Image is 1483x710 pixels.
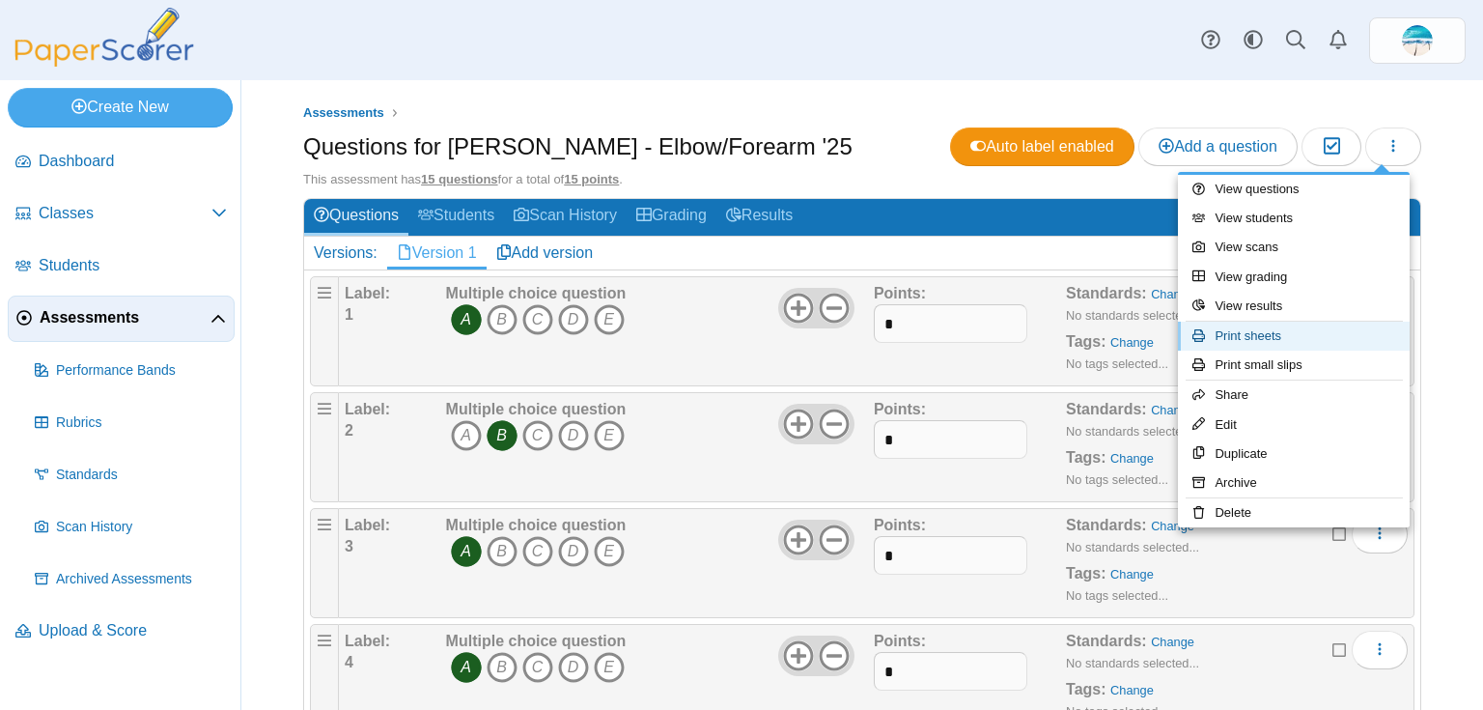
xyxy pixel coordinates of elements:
a: Change [1110,683,1154,697]
a: View students [1178,204,1410,233]
span: Classes [39,203,211,224]
a: Rubrics [27,400,235,446]
i: C [522,652,553,683]
b: Multiple choice question [446,285,627,301]
i: E [594,536,625,567]
a: Delete [1178,498,1410,527]
span: Upload & Score [39,620,227,641]
span: Assessments [303,105,384,120]
b: Label: [345,633,390,649]
a: Assessments [298,101,389,126]
u: 15 questions [421,172,497,186]
a: Scan History [27,504,235,551]
span: Scan History [56,518,227,537]
a: Version 1 [387,237,487,270]
a: Print small slips [1178,351,1410,380]
a: Classes [8,191,235,238]
div: Versions: [304,237,387,270]
b: Label: [345,517,390,533]
button: More options [1352,515,1408,554]
b: Label: [345,285,390,301]
b: Standards: [1066,401,1147,417]
i: A [451,652,482,683]
small: No tags selected... [1066,356,1168,371]
small: No tags selected... [1066,472,1168,487]
a: Standards [27,452,235,498]
a: Scan History [504,199,627,235]
b: 1 [345,306,353,323]
a: Assessments [8,296,235,342]
a: Change [1110,335,1154,350]
span: Auto label enabled [970,138,1114,155]
i: E [594,304,625,335]
a: Change [1151,635,1194,649]
a: Auto label enabled [950,128,1134,166]
b: Multiple choice question [446,517,627,533]
div: This assessment has for a total of . [303,171,1421,188]
b: Tags: [1066,449,1105,466]
a: Change [1110,451,1154,466]
a: Share [1178,381,1410,410]
i: C [522,420,553,451]
b: Tags: [1066,333,1105,350]
small: No standards selected... [1066,540,1199,554]
a: Dashboard [8,139,235,185]
b: 4 [345,654,353,670]
a: View questions [1178,175,1410,204]
i: D [558,536,589,567]
i: C [522,304,553,335]
b: Standards: [1066,633,1147,649]
a: Archived Assessments [27,556,235,603]
b: 3 [345,538,353,554]
img: PaperScorer [8,8,201,67]
i: B [487,420,518,451]
b: Points: [874,633,926,649]
span: Standards [56,466,227,485]
i: E [594,420,625,451]
span: Chrissy Greenberg [1402,25,1433,56]
span: Add a question [1159,138,1277,155]
a: Change [1110,567,1154,582]
a: Add version [487,237,603,270]
a: PaperScorer [8,53,201,70]
a: Print sheets [1178,322,1410,351]
i: D [558,420,589,451]
b: Points: [874,401,926,417]
b: 2 [345,422,353,439]
a: Edit [1178,411,1410,440]
i: A [451,536,482,567]
a: Questions [304,199,408,235]
a: View results [1178,292,1410,321]
a: Archive [1178,469,1410,497]
div: Drag handle [310,508,339,618]
a: Students [8,243,235,290]
span: Assessments [40,307,210,328]
i: B [487,652,518,683]
i: C [522,536,553,567]
i: D [558,652,589,683]
i: E [594,652,625,683]
i: B [487,536,518,567]
a: View grading [1178,263,1410,292]
span: Archived Assessments [56,570,227,589]
a: Duplicate [1178,440,1410,469]
u: 15 points [564,172,619,186]
span: Rubrics [56,413,227,433]
b: Points: [874,285,926,301]
b: Standards: [1066,285,1147,301]
b: Multiple choice question [446,401,627,417]
a: Performance Bands [27,348,235,394]
a: Change [1151,287,1194,301]
b: Standards: [1066,517,1147,533]
i: A [451,420,482,451]
b: Multiple choice question [446,633,627,649]
a: Change [1151,403,1194,417]
span: Dashboard [39,151,227,172]
a: Alerts [1317,19,1359,62]
button: More options [1352,631,1408,669]
small: No tags selected... [1066,588,1168,603]
i: B [487,304,518,335]
span: Students [39,255,227,276]
small: No standards selected... [1066,656,1199,670]
div: Drag handle [310,392,339,502]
